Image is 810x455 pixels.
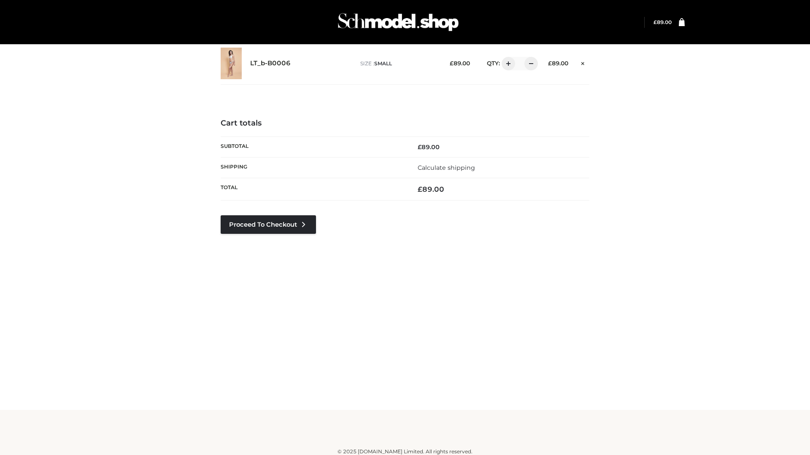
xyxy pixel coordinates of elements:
a: £89.00 [653,19,672,25]
a: Calculate shipping [418,164,475,171]
bdi: 89.00 [548,60,568,67]
h4: Cart totals [221,119,589,128]
span: £ [418,185,422,193]
th: Total [221,178,405,201]
th: Subtotal [221,136,405,157]
div: QTY: [478,57,535,70]
th: Shipping [221,157,405,178]
bdi: 89.00 [418,185,444,193]
img: Schmodel Admin 964 [335,5,462,39]
a: Remove this item [577,57,589,68]
bdi: 89.00 [450,60,470,67]
span: £ [548,60,552,67]
span: £ [418,143,421,151]
span: £ [450,60,454,67]
bdi: 89.00 [418,143,440,151]
a: LT_b-B0006 [250,59,291,67]
p: size : [360,60,437,67]
span: SMALL [374,60,392,67]
bdi: 89.00 [653,19,672,25]
span: £ [653,19,657,25]
a: Proceed to Checkout [221,215,316,234]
